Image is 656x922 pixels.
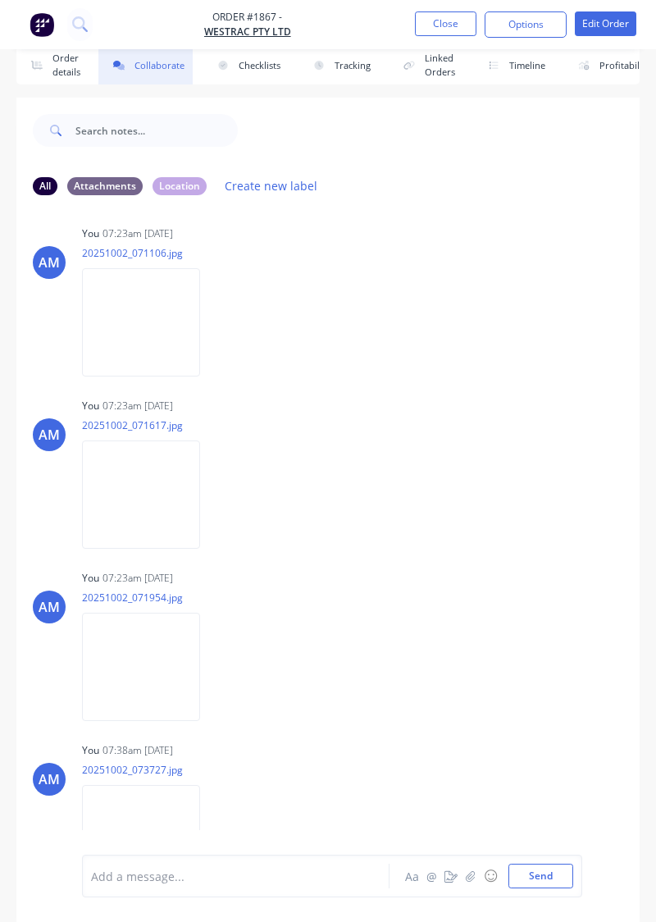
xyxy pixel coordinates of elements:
[67,177,143,195] div: Attachments
[415,11,476,36] button: Close
[473,47,553,84] button: Timeline
[82,399,99,413] div: You
[82,226,99,241] div: You
[102,571,173,586] div: 07:23am [DATE]
[82,591,216,605] p: 20251002_071954.jpg
[216,175,326,197] button: Create new label
[16,47,89,84] button: Order details
[203,47,289,84] button: Checklists
[102,743,173,758] div: 07:38am [DATE]
[153,177,207,195] div: Location
[421,866,441,886] button: @
[508,864,573,888] button: Send
[204,25,291,39] a: WesTrac Pty Ltd
[39,425,60,445] div: AM
[82,571,99,586] div: You
[82,763,216,777] p: 20251002_073727.jpg
[30,12,54,37] img: Factory
[102,226,173,241] div: 07:23am [DATE]
[204,10,291,25] span: Order #1867 -
[39,253,60,272] div: AM
[98,47,193,84] button: Collaborate
[82,743,99,758] div: You
[82,418,216,432] p: 20251002_071617.jpg
[575,11,636,36] button: Edit Order
[75,114,238,147] input: Search notes...
[402,866,421,886] button: Aa
[39,597,60,617] div: AM
[102,399,173,413] div: 07:23am [DATE]
[82,246,216,260] p: 20251002_071106.jpg
[33,177,57,195] div: All
[485,11,567,38] button: Options
[298,47,379,84] button: Tracking
[39,769,60,789] div: AM
[481,866,500,886] button: ☺
[389,47,463,84] button: Linked Orders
